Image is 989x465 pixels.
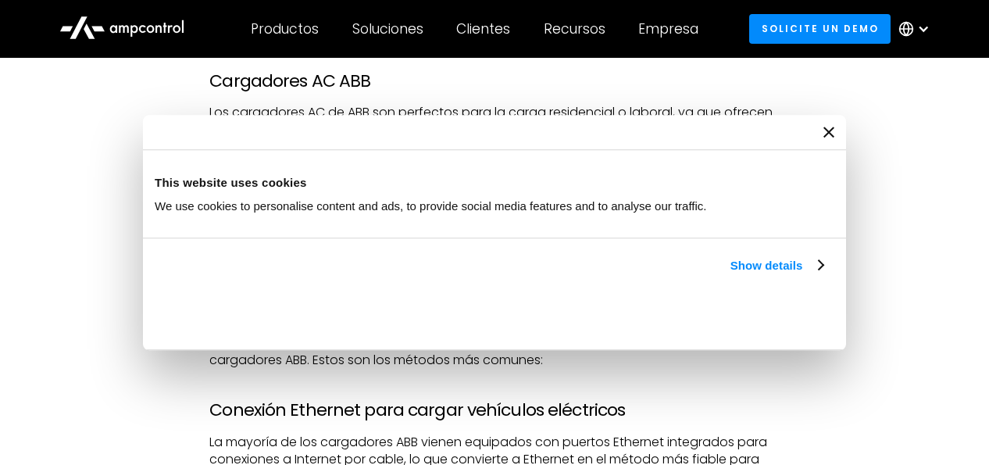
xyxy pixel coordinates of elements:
[456,20,510,38] div: Clientes
[251,20,319,38] div: Productos
[544,20,605,38] div: Recursos
[638,20,698,38] div: Empresa
[155,199,707,213] span: We use cookies to personalise content and ads, to provide social media features and to analyse ou...
[352,20,423,38] div: Soluciones
[730,256,823,275] a: Show details
[155,173,834,192] div: This website uses cookies
[209,334,779,370] p: La conectividad a Internet es un requisito previo para la supervisión remota de los cargadores AB...
[209,104,779,156] p: Los cargadores AC de ABB son perfectos para la carga residencial o laboral, ya que ofrecen nivele...
[749,14,891,43] a: Solicite un demo
[209,400,779,420] h3: Conexión Ethernet para cargar vehículos eléctricos
[604,292,828,338] button: Okay
[823,127,834,138] button: Close banner
[209,71,779,91] h3: Cargadores AC ABB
